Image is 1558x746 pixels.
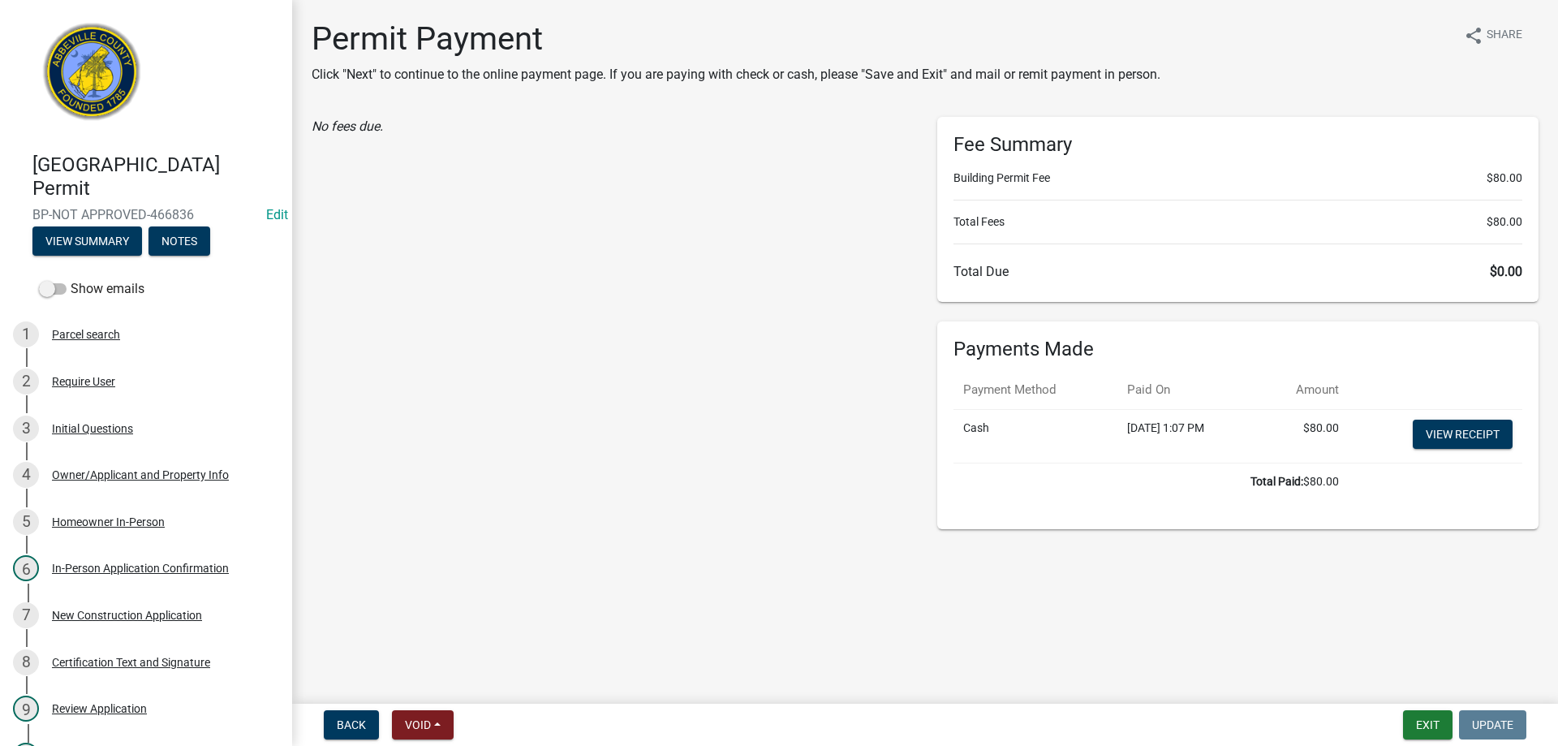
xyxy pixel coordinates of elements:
[1459,710,1526,740] button: Update
[52,516,165,528] div: Homeowner In-Person
[953,170,1522,187] li: Building Permit Fee
[52,610,202,621] div: New Construction Application
[1487,26,1522,45] span: Share
[32,17,152,136] img: Abbeville County, South Carolina
[266,207,288,222] a: Edit
[1490,264,1522,279] span: $0.00
[52,376,115,387] div: Require User
[13,509,39,535] div: 5
[1487,170,1522,187] span: $80.00
[32,235,142,248] wm-modal-confirm: Summary
[13,416,39,442] div: 3
[953,338,1522,361] h6: Payments Made
[32,153,279,201] h4: [GEOGRAPHIC_DATA] Permit
[1258,371,1349,409] th: Amount
[13,369,39,395] div: 2
[953,409,1117,463] td: Cash
[13,321,39,347] div: 1
[52,703,147,714] div: Review Application
[148,235,210,248] wm-modal-confirm: Notes
[1464,26,1483,45] i: share
[1413,420,1513,449] a: View receipt
[337,718,366,731] span: Back
[1487,213,1522,231] span: $80.00
[266,207,288,222] wm-modal-confirm: Edit Application Number
[405,718,431,731] span: Void
[13,555,39,581] div: 6
[953,371,1117,409] th: Payment Method
[52,657,210,668] div: Certification Text and Signature
[13,602,39,628] div: 7
[32,207,260,222] span: BP-NOT APPROVED-466836
[1258,409,1349,463] td: $80.00
[953,133,1522,157] h6: Fee Summary
[148,226,210,256] button: Notes
[324,710,379,740] button: Back
[52,423,133,434] div: Initial Questions
[1472,718,1513,731] span: Update
[1250,475,1303,488] b: Total Paid:
[13,696,39,722] div: 9
[1117,409,1258,463] td: [DATE] 1:07 PM
[953,264,1522,279] h6: Total Due
[312,65,1160,84] p: Click "Next" to continue to the online payment page. If you are paying with check or cash, please...
[312,19,1160,58] h1: Permit Payment
[1403,710,1453,740] button: Exit
[13,462,39,488] div: 4
[392,710,454,740] button: Void
[32,226,142,256] button: View Summary
[52,329,120,340] div: Parcel search
[13,649,39,675] div: 8
[1451,19,1535,51] button: shareShare
[52,469,229,481] div: Owner/Applicant and Property Info
[312,119,383,134] i: No fees due.
[52,563,229,574] div: In-Person Application Confirmation
[1117,371,1258,409] th: Paid On
[953,463,1349,500] td: $80.00
[39,279,144,299] label: Show emails
[953,213,1522,231] li: Total Fees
